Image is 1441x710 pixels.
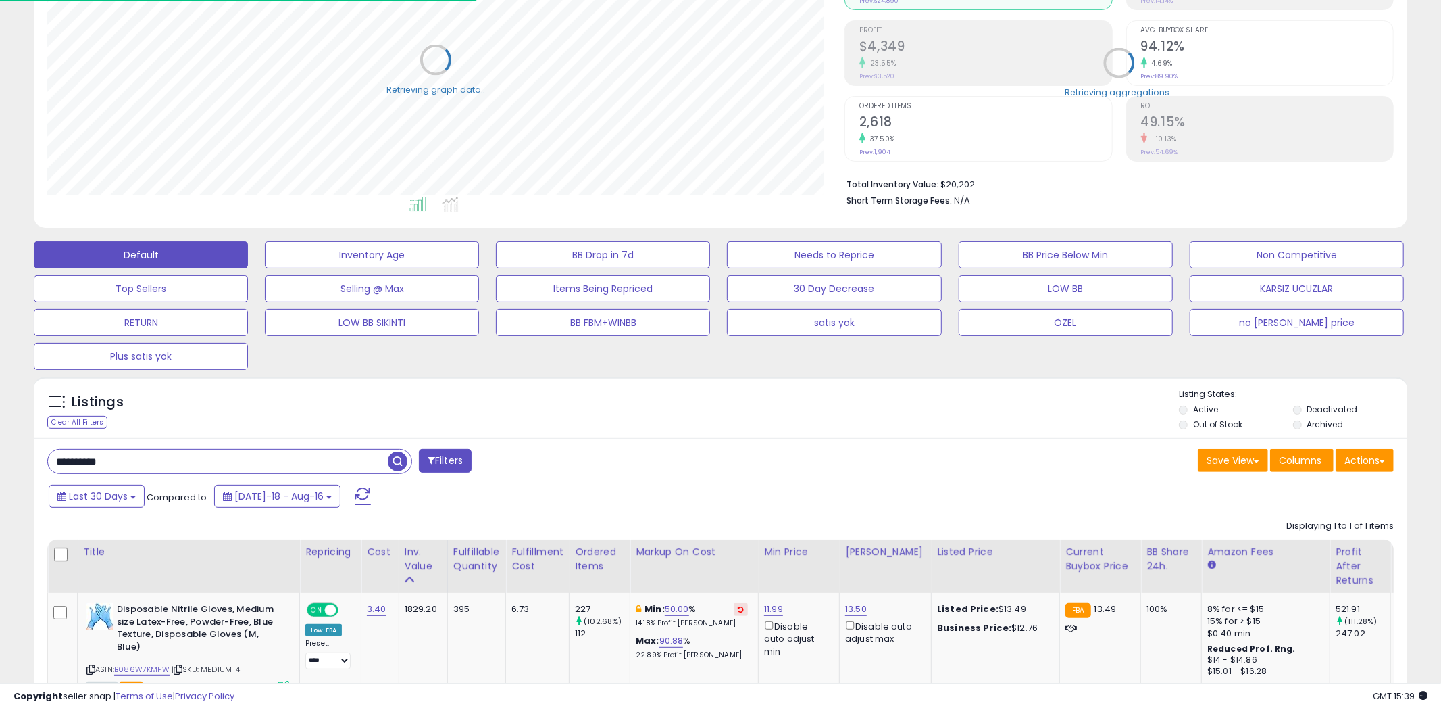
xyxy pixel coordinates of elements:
div: BB Share 24h. [1146,545,1196,573]
div: Retrieving aggregations.. [1065,86,1173,98]
button: LOW BB SIKINTI [265,309,479,336]
button: BB FBM+WINBB [496,309,710,336]
a: 50.00 [665,602,689,616]
th: The percentage added to the cost of goods (COGS) that forms the calculator for Min & Max prices. [630,540,759,593]
label: Out of Stock [1193,419,1242,430]
label: Deactivated [1307,404,1358,415]
button: ÖZEL [959,309,1173,336]
button: Columns [1270,449,1334,472]
button: no [PERSON_NAME] price [1190,309,1404,336]
button: RETURN [34,309,248,336]
span: [DATE]-18 - Aug-16 [234,490,324,503]
span: | SKU: MEDIUM-4 [172,664,241,675]
div: 100% [1146,603,1191,615]
small: (102.68%) [584,616,622,627]
span: OFF [336,605,358,616]
div: 8% for <= $15 [1207,603,1319,615]
b: Reduced Prof. Rng. [1207,643,1296,655]
div: Ordered Items [575,545,624,573]
div: seller snap | | [14,690,234,703]
span: 2025-09-16 15:39 GMT [1373,690,1427,703]
div: $0.40 min [1207,628,1319,640]
button: 30 Day Decrease [727,275,941,302]
span: All listings currently available for purchase on Amazon [86,682,118,693]
label: Archived [1307,419,1344,430]
button: Selling @ Max [265,275,479,302]
small: Amazon Fees. [1207,559,1215,571]
b: Min: [644,602,665,615]
div: 112 [575,628,630,640]
div: % [636,603,748,628]
small: FBA [1065,603,1090,618]
div: Fulfillment Cost [511,545,563,573]
a: 3.40 [367,602,386,616]
p: 14.18% Profit [PERSON_NAME] [636,619,748,628]
button: Filters [419,449,472,473]
div: $12.76 [937,622,1049,634]
button: Items Being Repriced [496,275,710,302]
h5: Listings [72,393,124,412]
p: 22.89% Profit [PERSON_NAME] [636,650,748,660]
div: Fulfillable Quantity [453,545,500,573]
div: Profit After Returns [1336,545,1385,588]
div: Min Price [764,545,834,559]
div: $14 - $14.86 [1207,655,1319,666]
div: $15.01 - $16.28 [1207,666,1319,678]
button: Save View [1198,449,1268,472]
div: Title [83,545,294,559]
small: (111.28%) [1344,616,1377,627]
div: 521.91 [1336,603,1390,615]
div: 227 [575,603,630,615]
button: Plus satıs yok [34,343,248,370]
div: 247.02 [1336,628,1390,640]
div: Displaying 1 to 1 of 1 items [1286,520,1394,533]
div: Amazon Fees [1207,545,1324,559]
strong: Copyright [14,690,63,703]
button: [DATE]-18 - Aug-16 [214,485,340,508]
span: Compared to: [147,491,209,504]
div: Inv. value [405,545,442,573]
span: Last 30 Days [69,490,128,503]
div: Disable auto adjust min [764,619,829,658]
button: Needs to Reprice [727,241,941,268]
div: 15% for > $15 [1207,615,1319,628]
div: Repricing [305,545,355,559]
div: Preset: [305,639,351,669]
button: BB Price Below Min [959,241,1173,268]
button: Non Competitive [1190,241,1404,268]
button: Default [34,241,248,268]
div: Clear All Filters [47,416,107,429]
span: Columns [1279,454,1321,467]
div: Cost [367,545,393,559]
span: FBA [120,682,143,693]
b: Listed Price: [937,602,998,615]
a: 11.99 [764,602,783,616]
div: Markup on Cost [636,545,753,559]
button: BB Drop in 7d [496,241,710,268]
span: ON [308,605,325,616]
button: Top Sellers [34,275,248,302]
a: B086W7KMFW [114,664,170,676]
button: KARSIZ UCUZLAR [1190,275,1404,302]
button: Inventory Age [265,241,479,268]
div: Retrieving graph data.. [386,83,485,95]
a: Privacy Policy [175,690,234,703]
span: 13.49 [1094,602,1117,615]
button: satıs yok [727,309,941,336]
b: Max: [636,634,659,647]
img: 41PodpcEQmL._SL40_.jpg [86,603,113,630]
a: 90.88 [659,634,684,648]
div: % [636,635,748,660]
div: 6.73 [511,603,559,615]
div: [PERSON_NAME] [845,545,926,559]
b: Business Price: [937,621,1011,634]
div: 395 [453,603,495,615]
div: Listed Price [937,545,1054,559]
a: 13.50 [845,602,867,616]
button: Actions [1336,449,1394,472]
div: Low. FBA [305,624,342,636]
label: Active [1193,404,1218,415]
button: Last 30 Days [49,485,145,508]
a: Terms of Use [116,690,173,703]
div: Disable auto adjust max [845,619,921,645]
